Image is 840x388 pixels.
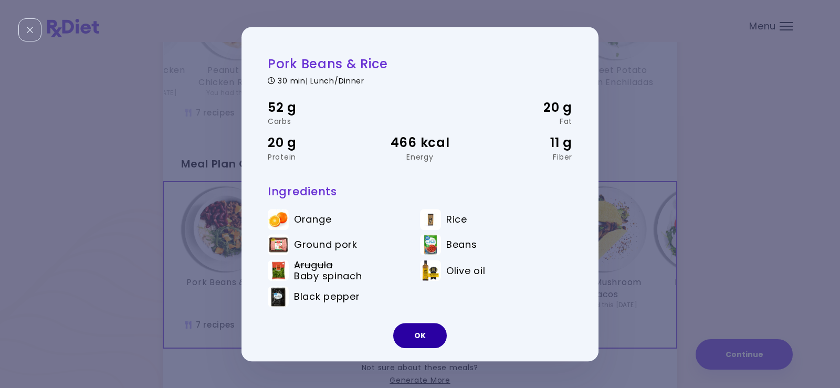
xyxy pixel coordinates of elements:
div: Fiber [471,153,572,161]
span: Beans [446,239,477,250]
span: Olive oil [446,265,485,277]
div: Energy [369,153,470,161]
div: 466 kcal [369,133,470,153]
div: 11 g [471,133,572,153]
span: Baby spinach [294,271,362,282]
div: Protein [268,153,369,161]
div: Carbs [268,118,369,125]
h3: Ingredients [268,184,572,198]
div: 20 g [268,133,369,153]
div: 30 min | Lunch/Dinner [268,75,572,85]
span: Orange [294,214,331,225]
button: OK [393,323,447,348]
div: Close [18,18,41,41]
span: Arugula [294,259,333,271]
span: Ground pork [294,239,358,250]
div: Fat [471,118,572,125]
div: 52 g [268,98,369,118]
h2: Pork Beans & Rice [268,56,572,72]
div: 20 g [471,98,572,118]
span: Black pepper [294,291,360,302]
span: Rice [446,214,467,225]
